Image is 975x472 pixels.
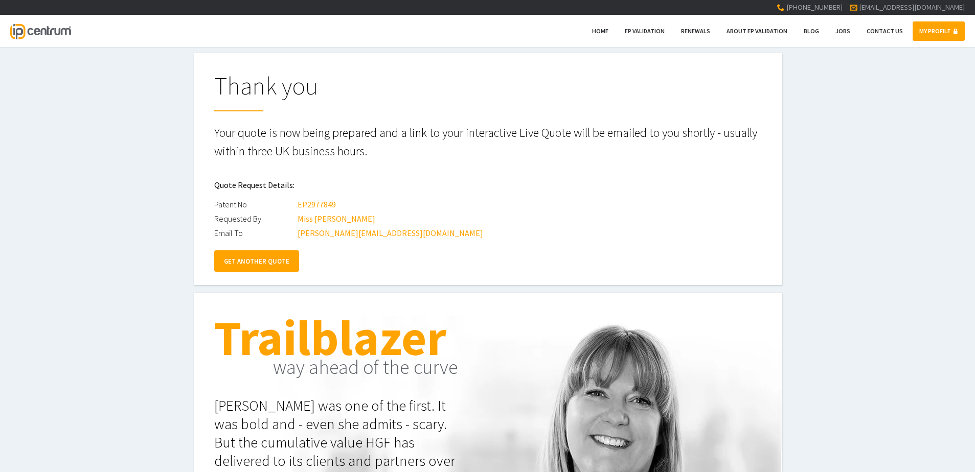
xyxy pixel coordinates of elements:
[214,173,761,197] h2: Quote Request Details:
[804,27,819,35] span: Blog
[829,21,857,41] a: Jobs
[913,21,965,41] a: MY PROFILE
[214,74,761,111] h1: Thank you
[720,21,794,41] a: About EP Validation
[674,21,717,41] a: Renewals
[867,27,903,35] span: Contact Us
[727,27,787,35] span: About EP Validation
[214,211,296,226] div: Requested By
[797,21,826,41] a: Blog
[592,27,608,35] span: Home
[298,211,375,226] div: Miss [PERSON_NAME]
[859,3,965,12] a: [EMAIL_ADDRESS][DOMAIN_NAME]
[214,250,299,272] a: GET ANOTHER QUOTE
[835,27,850,35] span: Jobs
[214,124,761,160] p: Your quote is now being prepared and a link to your interactive Live Quote will be emailed to you...
[10,15,71,47] a: IP Centrum
[860,21,910,41] a: Contact Us
[214,197,296,211] div: Patent No
[625,27,665,35] span: EP Validation
[298,226,483,240] div: [PERSON_NAME][EMAIL_ADDRESS][DOMAIN_NAME]
[585,21,615,41] a: Home
[214,226,296,240] div: Email To
[681,27,710,35] span: Renewals
[298,197,336,211] div: EP2977849
[618,21,671,41] a: EP Validation
[786,3,843,12] span: [PHONE_NUMBER]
